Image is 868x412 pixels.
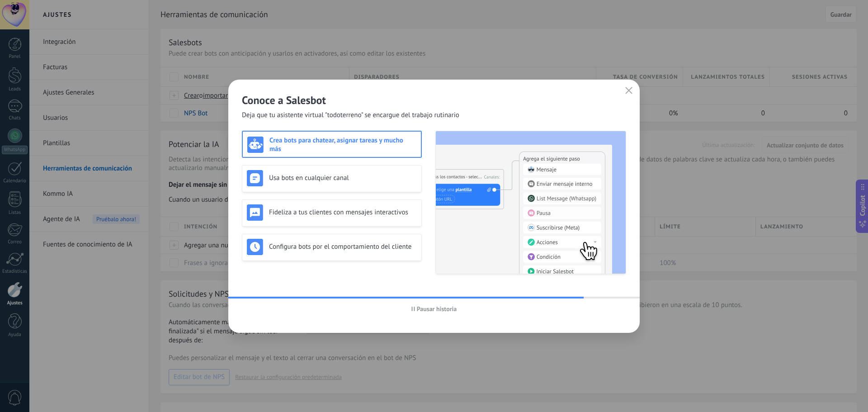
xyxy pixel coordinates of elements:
[407,302,461,316] button: Pausar historia
[242,111,459,120] span: Deja que tu asistente virtual "todoterreno" se encargue del trabajo rutinario
[269,208,417,217] h3: Fideliza a tus clientes con mensajes interactivos
[269,174,417,182] h3: Usa bots en cualquier canal
[269,242,417,251] h3: Configura bots por el comportamiento del cliente
[242,93,626,107] h2: Conoce a Salesbot
[269,136,416,153] h3: Crea bots para chatear, asignar tareas y mucho más
[417,306,457,312] span: Pausar historia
